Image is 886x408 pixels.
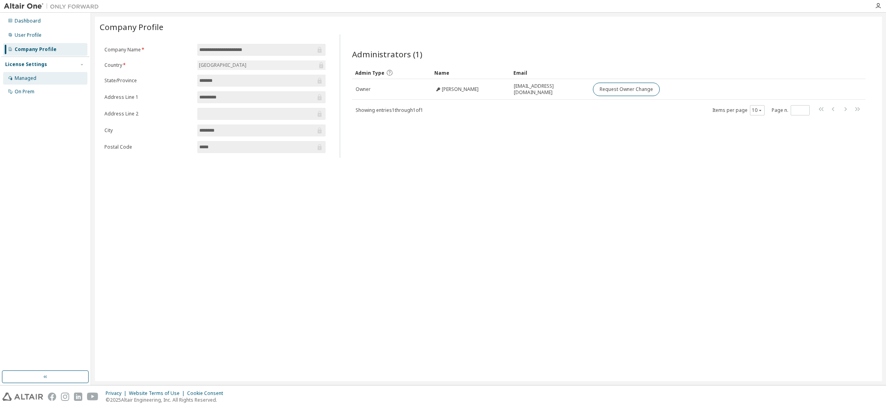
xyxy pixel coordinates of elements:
img: instagram.svg [61,393,69,401]
img: Altair One [4,2,103,10]
img: altair_logo.svg [2,393,43,401]
div: Name [434,66,507,79]
label: Address Line 1 [104,94,193,100]
label: Company Name [104,47,193,53]
img: youtube.svg [87,393,98,401]
img: facebook.svg [48,393,56,401]
div: On Prem [15,89,34,95]
span: Owner [356,86,371,93]
span: Company Profile [100,21,163,32]
div: Privacy [106,390,129,397]
label: Postal Code [104,144,193,150]
div: License Settings [5,61,47,68]
span: [EMAIL_ADDRESS][DOMAIN_NAME] [514,83,586,96]
span: Items per page [712,105,765,115]
label: State/Province [104,77,193,84]
div: User Profile [15,32,42,38]
label: City [104,127,193,134]
div: Website Terms of Use [129,390,187,397]
span: Administrators (1) [352,49,422,60]
div: Company Profile [15,46,57,53]
button: 10 [752,107,763,113]
img: linkedin.svg [74,393,82,401]
div: Cookie Consent [187,390,228,397]
div: Dashboard [15,18,41,24]
span: Showing entries 1 through 1 of 1 [356,107,423,113]
div: Email [513,66,586,79]
button: Request Owner Change [593,83,660,96]
span: [PERSON_NAME] [442,86,479,93]
span: Admin Type [355,70,384,76]
span: Page n. [772,105,810,115]
div: [GEOGRAPHIC_DATA] [197,60,325,70]
label: Country [104,62,193,68]
div: Managed [15,75,36,81]
div: [GEOGRAPHIC_DATA] [198,61,248,70]
label: Address Line 2 [104,111,193,117]
p: © 2025 Altair Engineering, Inc. All Rights Reserved. [106,397,228,403]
